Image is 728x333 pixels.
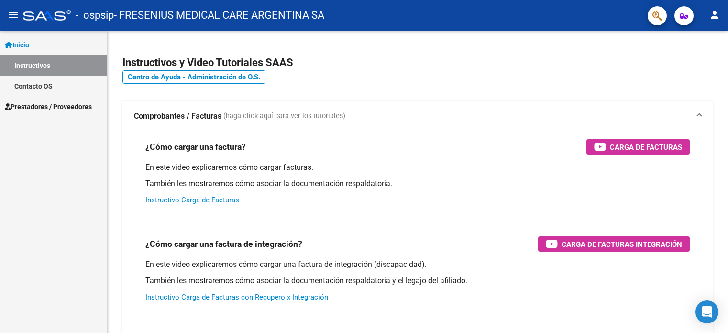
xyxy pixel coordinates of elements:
span: Inicio [5,40,29,50]
mat-icon: person [709,9,720,21]
span: (haga click aquí para ver los tutoriales) [223,111,345,122]
p: En este video explicaremos cómo cargar facturas. [145,162,690,173]
button: Carga de Facturas [586,139,690,155]
span: - ospsip [76,5,114,26]
span: Carga de Facturas [610,141,682,153]
a: Centro de Ayuda - Administración de O.S. [122,70,265,84]
span: Prestadores / Proveedores [5,101,92,112]
h3: ¿Cómo cargar una factura? [145,140,246,154]
mat-icon: menu [8,9,19,21]
button: Carga de Facturas Integración [538,236,690,252]
div: Open Intercom Messenger [695,300,718,323]
a: Instructivo Carga de Facturas [145,196,239,204]
p: También les mostraremos cómo asociar la documentación respaldatoria. [145,178,690,189]
span: Carga de Facturas Integración [562,238,682,250]
a: Instructivo Carga de Facturas con Recupero x Integración [145,293,328,301]
p: En este video explicaremos cómo cargar una factura de integración (discapacidad). [145,259,690,270]
span: - FRESENIUS MEDICAL CARE ARGENTINA SA [114,5,324,26]
mat-expansion-panel-header: Comprobantes / Facturas (haga click aquí para ver los tutoriales) [122,101,713,132]
strong: Comprobantes / Facturas [134,111,221,122]
p: También les mostraremos cómo asociar la documentación respaldatoria y el legajo del afiliado. [145,276,690,286]
h2: Instructivos y Video Tutoriales SAAS [122,54,713,72]
h3: ¿Cómo cargar una factura de integración? [145,237,302,251]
